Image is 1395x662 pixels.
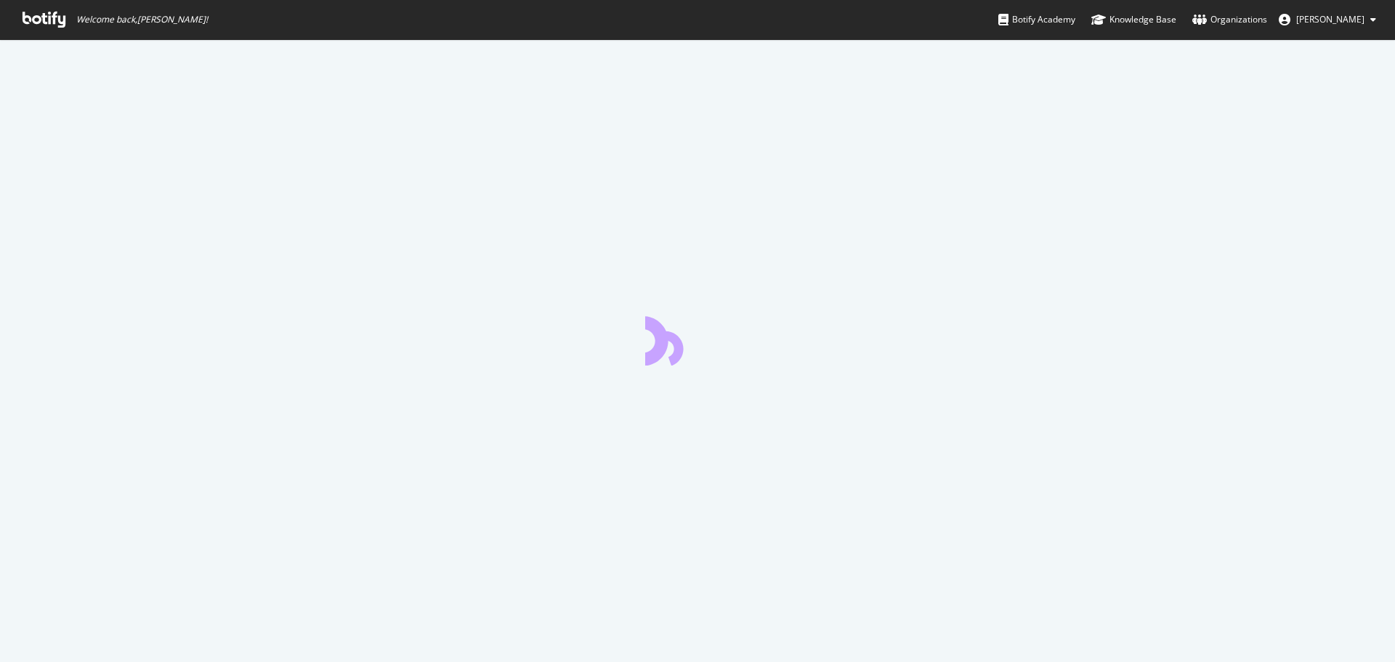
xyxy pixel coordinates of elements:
[1296,13,1364,25] span: Tom Neale
[998,12,1075,27] div: Botify Academy
[645,313,750,366] div: animation
[76,14,208,25] span: Welcome back, [PERSON_NAME] !
[1267,8,1388,31] button: [PERSON_NAME]
[1192,12,1267,27] div: Organizations
[1091,12,1176,27] div: Knowledge Base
